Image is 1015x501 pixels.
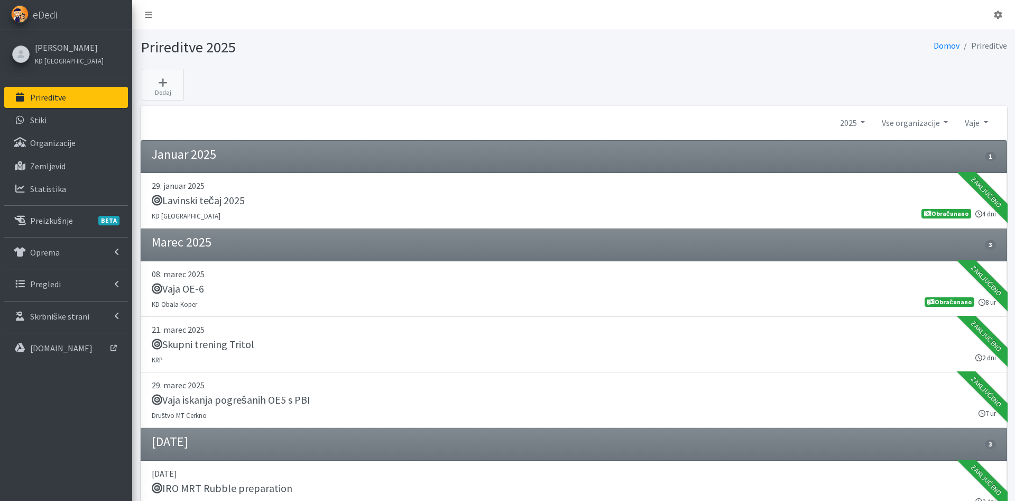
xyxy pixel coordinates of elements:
[152,268,996,280] p: 08. marec 2025
[152,394,310,406] h5: Vaja iskanja pogrešanih OE5 s PBI
[152,283,204,295] h5: Vaja OE-6
[152,147,216,162] h4: Januar 2025
[152,235,211,250] h4: Marec 2025
[33,7,57,23] span: eDedi
[141,173,1007,229] a: 29. januar 2025 Lavinski tečaj 2025 KD [GEOGRAPHIC_DATA] 4 dni Obračunano Zaključeno
[30,115,47,125] p: Stiki
[141,261,1007,317] a: 08. marec 2025 Vaja OE-6 KD Obala Koper 8 ur Obračunano Zaključeno
[152,179,996,192] p: 29. januar 2025
[985,152,995,161] span: 1
[142,69,184,101] a: Dodaj
[152,434,188,450] h4: [DATE]
[4,110,128,131] a: Stiki
[934,40,959,51] a: Domov
[30,138,76,148] p: Organizacije
[925,297,974,307] span: Obračunano
[832,112,873,133] a: 2025
[4,338,128,359] a: [DOMAIN_NAME]
[141,317,1007,372] a: 21. marec 2025 Skupni trening Tritol KRP 2 dni Zaključeno
[4,132,128,153] a: Organizacije
[152,194,245,207] h5: Lavinski tečaj 2025
[4,156,128,177] a: Zemljevid
[152,379,996,391] p: 29. marec 2025
[152,300,197,308] small: KD Obala Koper
[35,57,104,65] small: KD [GEOGRAPHIC_DATA]
[30,343,93,353] p: [DOMAIN_NAME]
[921,209,971,218] span: Obračunano
[30,311,89,322] p: Skrbniške strani
[35,41,104,54] a: [PERSON_NAME]
[30,279,61,289] p: Pregledi
[985,440,995,449] span: 3
[956,112,996,133] a: Vaje
[152,411,207,420] small: Društvo MT Cerkno
[152,323,996,336] p: 21. marec 2025
[4,242,128,263] a: Oprema
[141,38,570,57] h1: Prireditve 2025
[152,212,220,220] small: KD [GEOGRAPHIC_DATA]
[30,184,66,194] p: Statistika
[959,38,1007,53] li: Prireditve
[30,215,73,226] p: Preizkušnje
[30,247,60,258] p: Oprema
[4,274,128,295] a: Pregledi
[985,240,995,250] span: 3
[35,54,104,67] a: KD [GEOGRAPHIC_DATA]
[873,112,956,133] a: Vse organizacije
[30,161,66,171] p: Zemljevid
[152,338,254,351] h5: Skupni trening Tritol
[4,210,128,231] a: PreizkušnjeBETA
[152,482,292,495] h5: IRO MRT Rubble preparation
[4,306,128,327] a: Skrbniške strani
[30,92,66,103] p: Prireditve
[98,216,119,225] span: BETA
[152,467,996,480] p: [DATE]
[4,87,128,108] a: Prireditve
[11,5,29,23] img: eDedi
[152,356,163,364] small: KRP
[4,178,128,199] a: Statistika
[141,372,1007,428] a: 29. marec 2025 Vaja iskanja pogrešanih OE5 s PBI Društvo MT Cerkno 7 ur Zaključeno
